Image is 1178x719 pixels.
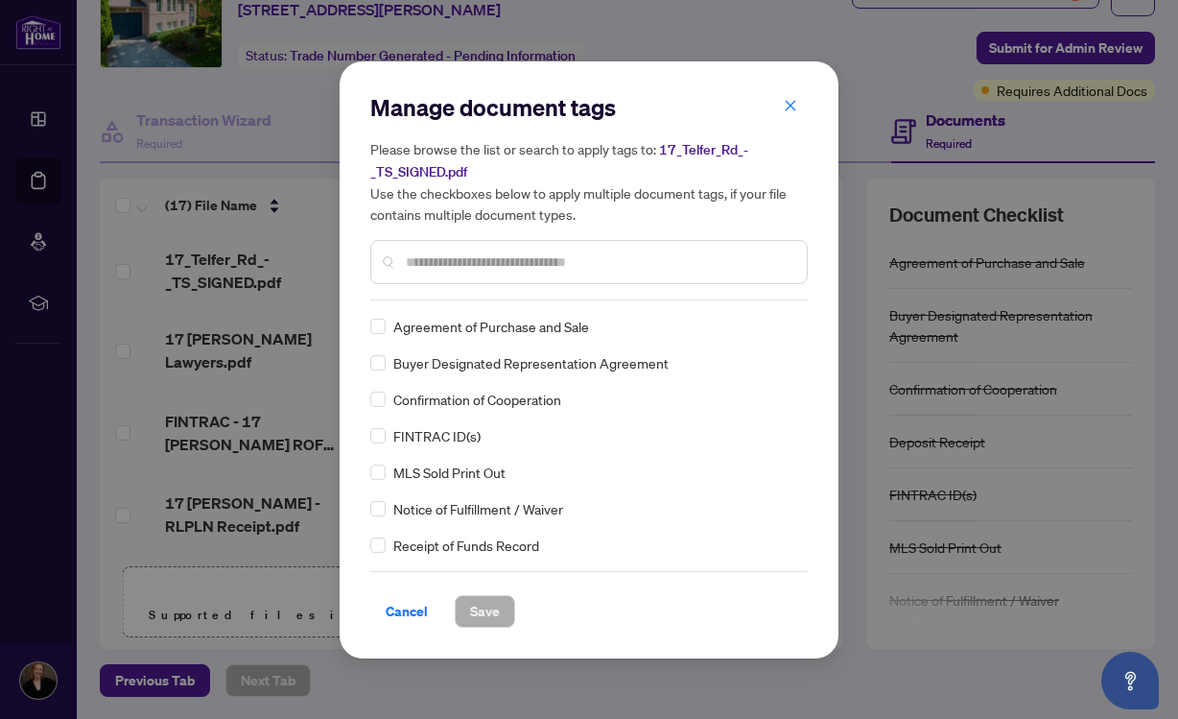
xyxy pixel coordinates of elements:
[393,316,589,337] span: Agreement of Purchase and Sale
[393,389,561,410] span: Confirmation of Cooperation
[393,462,506,483] span: MLS Sold Print Out
[370,92,808,123] h2: Manage document tags
[386,596,428,627] span: Cancel
[393,535,539,556] span: Receipt of Funds Record
[370,138,808,225] h5: Please browse the list or search to apply tags to: Use the checkboxes below to apply multiple doc...
[1101,652,1159,709] button: Open asap
[393,425,481,446] span: FINTRAC ID(s)
[393,352,669,373] span: Buyer Designated Representation Agreement
[784,99,797,112] span: close
[370,595,443,628] button: Cancel
[455,595,515,628] button: Save
[370,141,748,180] span: 17_Telfer_Rd_-_TS_SIGNED.pdf
[393,498,563,519] span: Notice of Fulfillment / Waiver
